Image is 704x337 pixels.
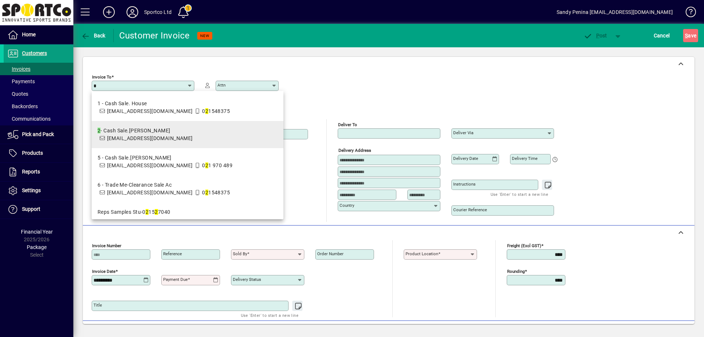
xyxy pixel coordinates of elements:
mat-option: 7 - DONT POST!! Reps Samples Stu-021527040 [92,202,283,222]
button: Post [580,29,611,42]
span: Quotes [7,91,28,97]
div: - Cash Sale.[PERSON_NAME] [98,127,193,135]
mat-label: Invoice date [92,269,115,274]
a: Communications [4,113,73,125]
span: Settings [22,187,41,193]
a: Backorders [4,100,73,113]
span: Backorders [7,103,38,109]
button: Add [97,6,121,19]
div: Reps Samples Stu-0 15 7040 [98,208,170,216]
span: Support [22,206,40,212]
span: NEW [200,33,209,38]
span: Home [22,32,36,37]
mat-label: Product location [406,251,438,256]
span: Products [22,150,43,156]
button: Cancel [652,29,672,42]
mat-label: Deliver via [453,130,473,135]
span: Reports [22,169,40,175]
mat-label: Delivery status [233,277,261,282]
a: Knowledge Base [680,1,695,25]
span: 0 1548375 [202,108,230,114]
span: [EMAIL_ADDRESS][DOMAIN_NAME] [107,190,193,195]
mat-label: Sold by [233,251,247,256]
mat-label: Deliver To [338,122,357,127]
mat-option: 5 - Cash Sale.Grant Williams [92,148,283,175]
div: Sportco Ltd [144,6,172,18]
em: 2 [155,209,158,215]
em: 2 [205,190,208,195]
span: P [596,33,599,39]
mat-option: 2 - Cash Sale.Stu Jamieson [92,121,283,148]
span: Financial Year [21,229,53,235]
span: Back [81,33,106,39]
a: Quotes [4,88,73,100]
a: Home [4,26,73,44]
span: S [685,33,688,39]
a: Support [4,200,73,219]
span: Package [27,244,47,250]
mat-label: Order number [317,251,344,256]
mat-label: Invoice To [92,74,111,80]
mat-label: Delivery time [512,156,538,161]
a: Products [4,144,73,162]
app-page-header-button: Back [73,29,114,42]
a: Reports [4,163,73,181]
span: [EMAIL_ADDRESS][DOMAIN_NAME] [107,135,193,141]
div: 6 - Trade Me-Clearance Sale Ac [98,181,230,189]
span: Payments [7,78,35,84]
div: 1 - Cash Sale. House [98,100,230,107]
a: Pick and Pack [4,125,73,144]
em: 2 [205,162,208,168]
span: Pick and Pack [22,131,54,137]
div: Customer Invoice [119,30,190,41]
mat-label: Attn [217,83,225,88]
div: 5 - Cash Sale.[PERSON_NAME] [98,154,232,162]
div: Sandy Penina [EMAIL_ADDRESS][DOMAIN_NAME] [557,6,673,18]
span: Cancel [654,30,670,41]
mat-label: Rounding [507,269,525,274]
span: ave [685,30,696,41]
mat-label: Country [340,203,354,208]
mat-hint: Use 'Enter' to start a new line [241,311,298,319]
a: Payments [4,75,73,88]
mat-label: Payment due [163,277,188,282]
em: 2 [146,209,148,215]
button: Profile [121,6,144,19]
mat-option: 1 - Cash Sale. House [92,94,283,121]
em: 2 [205,108,208,114]
span: Invoices [7,66,30,72]
em: 2 [98,128,100,133]
span: Customers [22,50,47,56]
mat-label: Reference [163,251,182,256]
span: [EMAIL_ADDRESS][DOMAIN_NAME] [107,108,193,114]
span: Communications [7,116,51,122]
mat-label: Freight (excl GST) [507,243,541,248]
mat-hint: Use 'Enter' to start a new line [491,190,548,198]
span: [EMAIL_ADDRESS][DOMAIN_NAME] [107,162,193,168]
a: Invoices [4,63,73,75]
span: ost [583,33,607,39]
mat-label: Courier Reference [453,207,487,212]
mat-label: Title [93,303,102,308]
span: 0 1548375 [202,190,230,195]
mat-label: Instructions [453,182,476,187]
mat-label: Invoice number [92,243,121,248]
span: 0 1 970 489 [202,162,232,168]
mat-label: Delivery date [453,156,478,161]
mat-option: 6 - Trade Me-Clearance Sale Ac [92,175,283,202]
a: Settings [4,182,73,200]
button: Back [79,29,107,42]
button: Save [683,29,698,42]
